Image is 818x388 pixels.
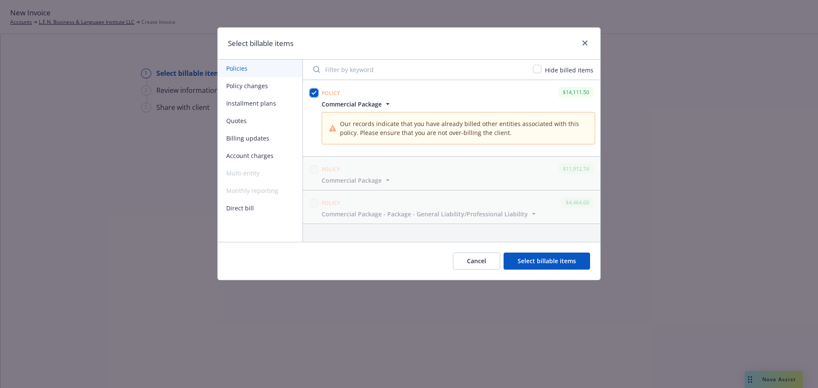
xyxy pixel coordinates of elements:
[559,164,593,174] div: $11,912.74
[340,119,588,137] span: Our records indicate that you have already billed other entities associated with this policy. Ple...
[322,89,340,97] span: Policy
[228,38,294,49] h1: Select billable items
[562,197,593,208] div: $4,464.00
[218,60,302,77] button: Policies
[218,112,302,129] button: Quotes
[322,166,340,173] span: Policy
[218,199,302,217] button: Direct bill
[545,66,593,74] span: Hide billed items
[322,210,538,218] button: Commercial Package - Package - General Liability/Professional Liability
[322,100,595,109] button: Commercial Package
[504,253,590,270] button: Select billable items
[218,129,302,147] button: Billing updates
[218,95,302,112] button: Installment plans
[322,176,392,185] button: Commercial Package
[580,38,590,48] a: close
[322,210,528,218] span: Commercial Package - Package - General Liability/Professional Liability
[308,61,528,78] input: Filter by keyword
[303,157,600,190] span: Policy$11,912.74Commercial Package
[559,87,593,98] div: $14,111.50
[218,182,302,199] span: Monthly reporting
[322,176,382,185] span: Commercial Package
[453,253,500,270] button: Cancel
[218,147,302,164] button: Account charges
[218,77,302,95] button: Policy changes
[218,164,302,182] span: Multi-entity
[322,100,382,109] span: Commercial Package
[303,190,600,224] span: Policy$4,464.00Commercial Package - Package - General Liability/Professional Liability
[322,199,340,207] span: Policy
